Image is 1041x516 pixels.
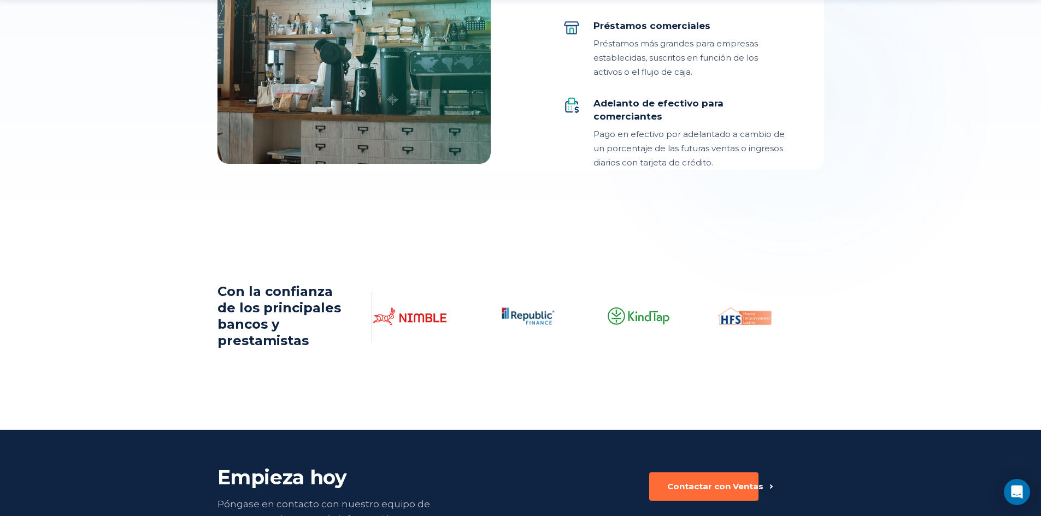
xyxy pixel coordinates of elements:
[593,38,758,77] font: Préstamos más grandes para empresas establecidas, suscritos en función de los activos o el flujo ...
[217,465,347,489] font: Empieza hoy
[492,307,557,325] img: Logotipo del cliente 2
[605,307,667,325] img: Logotipo del cliente 3
[593,20,710,31] font: Préstamos comerciales
[667,481,763,491] font: Contactar con Ventas
[369,307,444,325] img: Logotipo del cliente 1
[1004,479,1030,505] div: Open Intercom Messenger
[817,307,865,325] img: Logotipo del cliente 5
[715,307,769,325] img: Logotipo del cliente 4
[649,472,758,501] button: Contactar con Ventas
[593,129,785,168] font: Pago en efectivo por adelantado a cambio de un porcentaje de las futuras ventas o ingresos diario...
[217,283,341,348] font: Con la confianza de los principales bancos y prestamistas
[593,98,724,122] font: Adelanto de efectivo para comerciantes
